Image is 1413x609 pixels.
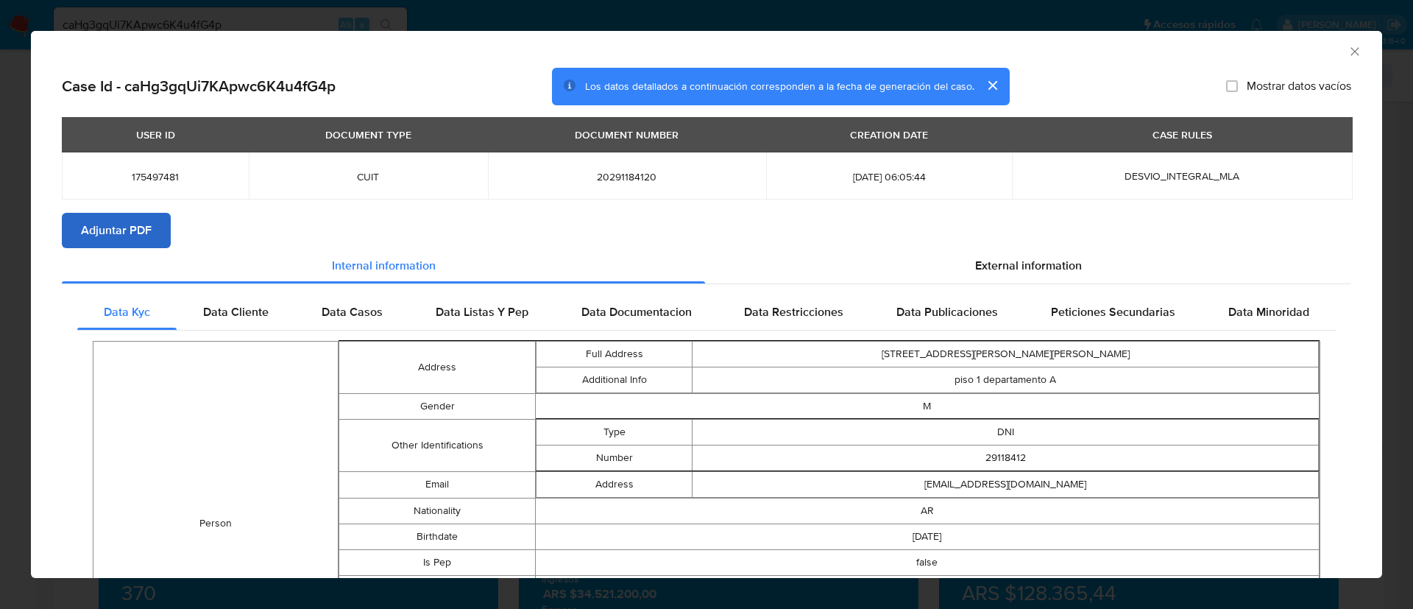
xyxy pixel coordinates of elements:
[339,419,535,471] td: Other Identifications
[744,303,843,320] span: Data Restricciones
[1348,44,1361,57] button: Cerrar ventana
[62,77,336,96] h2: Case Id - caHg3gqUi7KApwc6K4u4fG4p
[332,257,436,274] span: Internal information
[693,341,1319,367] td: [STREET_ADDRESS][PERSON_NAME][PERSON_NAME]
[536,367,693,392] td: Additional Info
[339,393,535,419] td: Gender
[784,170,994,183] span: [DATE] 06:05:44
[535,498,1319,524] td: AR
[536,471,693,497] td: Address
[536,341,693,367] td: Full Address
[339,471,535,498] td: Email
[339,341,535,393] td: Address
[316,122,420,147] div: DOCUMENT TYPE
[62,248,1351,284] div: Detailed info
[896,303,998,320] span: Data Publicaciones
[693,445,1319,471] td: 29118412
[535,549,1319,575] td: false
[62,213,171,248] button: Adjuntar PDF
[77,295,1336,330] div: Detailed internal info
[974,68,1010,103] button: cerrar
[536,419,693,445] td: Type
[1144,122,1221,147] div: CASE RULES
[535,393,1319,419] td: M
[79,170,231,183] span: 175497481
[693,367,1319,392] td: piso 1 departamento A
[322,303,383,320] span: Data Casos
[535,524,1319,549] td: [DATE]
[1247,79,1351,94] span: Mostrar datos vacíos
[975,257,1082,274] span: External information
[693,471,1319,497] td: [EMAIL_ADDRESS][DOMAIN_NAME]
[436,303,528,320] span: Data Listas Y Pep
[104,303,150,320] span: Data Kyc
[81,214,152,247] span: Adjuntar PDF
[266,170,470,183] span: CUIT
[1125,169,1239,183] span: DESVIO_INTEGRAL_MLA
[339,575,535,601] td: Is Regulated Entity
[566,122,687,147] div: DOCUMENT NUMBER
[841,122,937,147] div: CREATION DATE
[581,303,692,320] span: Data Documentacion
[339,524,535,549] td: Birthdate
[31,31,1382,578] div: closure-recommendation-modal
[127,122,184,147] div: USER ID
[339,498,535,524] td: Nationality
[1226,80,1238,92] input: Mostrar datos vacíos
[693,419,1319,445] td: DNI
[535,575,1319,601] td: false
[536,445,693,471] td: Number
[203,303,269,320] span: Data Cliente
[506,170,749,183] span: 20291184120
[1051,303,1175,320] span: Peticiones Secundarias
[339,549,535,575] td: Is Pep
[585,79,974,94] span: Los datos detallados a continuación corresponden a la fecha de generación del caso.
[1228,303,1309,320] span: Data Minoridad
